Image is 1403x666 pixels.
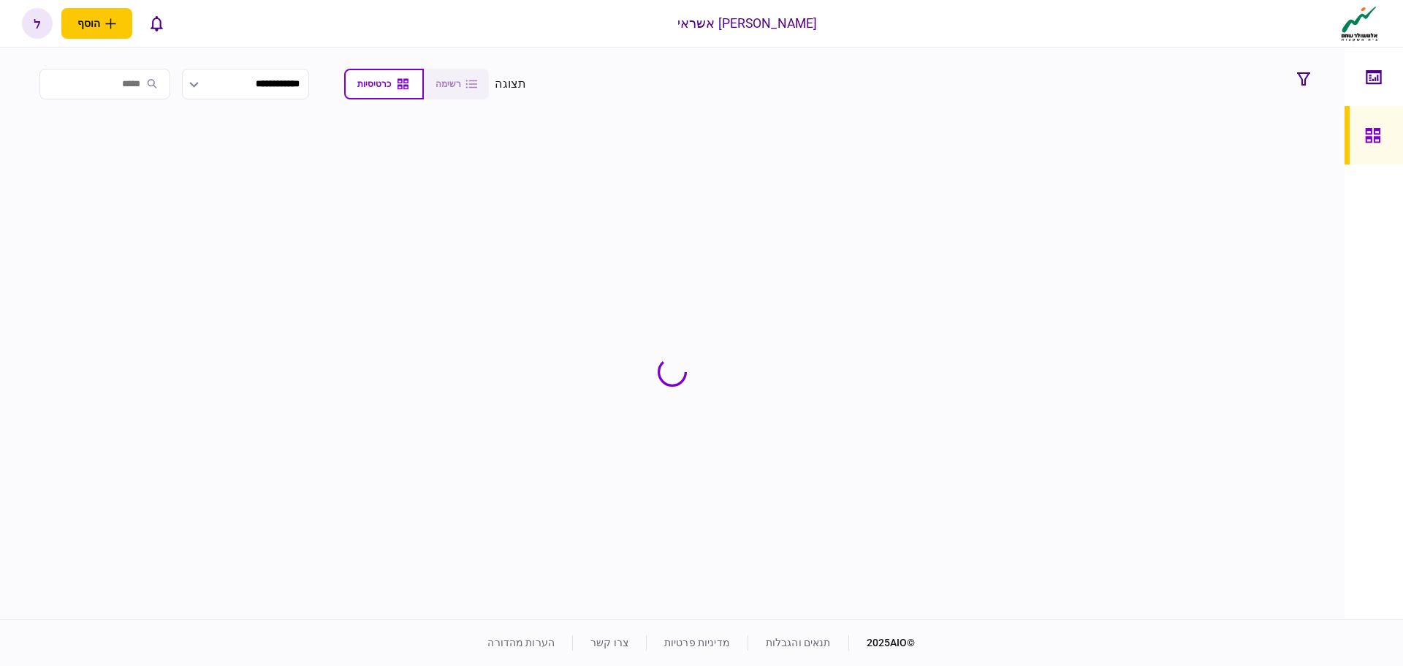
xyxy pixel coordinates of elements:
span: כרטיסיות [357,79,391,89]
button: פתח רשימת התראות [141,8,172,39]
button: רשימה [424,69,489,99]
span: רשימה [436,79,461,89]
a: צרו קשר [590,637,628,648]
img: client company logo [1338,5,1381,42]
div: [PERSON_NAME] אשראי [677,14,818,33]
div: © 2025 AIO [848,635,916,651]
div: תצוגה [495,75,526,93]
a: מדיניות פרטיות [664,637,730,648]
a: תנאים והגבלות [766,637,831,648]
button: ל [22,8,53,39]
a: הערות מהדורה [487,637,555,648]
button: כרטיסיות [344,69,424,99]
button: פתח תפריט להוספת לקוח [61,8,132,39]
